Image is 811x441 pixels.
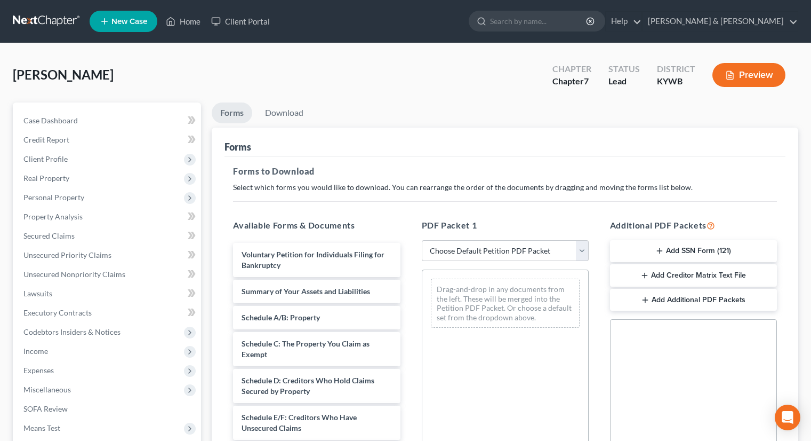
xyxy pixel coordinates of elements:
[23,404,68,413] span: SOFA Review
[552,63,591,75] div: Chapter
[242,376,374,396] span: Schedule D: Creditors Who Hold Claims Secured by Property
[15,246,201,265] a: Unsecured Priority Claims
[23,423,60,432] span: Means Test
[606,12,641,31] a: Help
[552,75,591,88] div: Chapter
[610,264,777,287] button: Add Creditor Matrix Text File
[23,154,68,163] span: Client Profile
[23,308,92,317] span: Executory Contracts
[242,313,320,322] span: Schedule A/B: Property
[23,289,52,298] span: Lawsuits
[233,182,777,193] p: Select which forms you would like to download. You can rearrange the order of the documents by dr...
[224,140,251,153] div: Forms
[111,18,147,26] span: New Case
[206,12,275,31] a: Client Portal
[15,265,201,284] a: Unsecured Nonpriority Claims
[23,231,75,240] span: Secured Claims
[15,207,201,226] a: Property Analysis
[712,63,785,87] button: Preview
[23,116,78,125] span: Case Dashboard
[13,67,114,82] span: [PERSON_NAME]
[23,346,48,356] span: Income
[584,76,589,86] span: 7
[610,289,777,311] button: Add Additional PDF Packets
[233,165,777,178] h5: Forms to Download
[23,174,69,183] span: Real Property
[15,399,201,419] a: SOFA Review
[256,103,312,123] a: Download
[23,366,54,375] span: Expenses
[23,193,84,202] span: Personal Property
[15,226,201,246] a: Secured Claims
[242,413,357,432] span: Schedule E/F: Creditors Who Have Unsecured Claims
[23,212,83,221] span: Property Analysis
[23,270,125,279] span: Unsecured Nonpriority Claims
[212,103,252,123] a: Forms
[608,75,640,88] div: Lead
[23,135,69,144] span: Credit Report
[643,12,798,31] a: [PERSON_NAME] & [PERSON_NAME]
[15,284,201,303] a: Lawsuits
[431,279,580,328] div: Drag-and-drop in any documents from the left. These will be merged into the Petition PDF Packet. ...
[490,11,588,31] input: Search by name...
[23,385,71,394] span: Miscellaneous
[608,63,640,75] div: Status
[233,219,400,232] h5: Available Forms & Documents
[23,250,111,259] span: Unsecured Priority Claims
[242,250,384,270] span: Voluntary Petition for Individuals Filing for Bankruptcy
[242,339,370,359] span: Schedule C: The Property You Claim as Exempt
[657,63,695,75] div: District
[160,12,206,31] a: Home
[422,219,589,232] h5: PDF Packet 1
[15,111,201,130] a: Case Dashboard
[775,405,800,430] div: Open Intercom Messenger
[23,327,121,336] span: Codebtors Insiders & Notices
[610,240,777,263] button: Add SSN Form (121)
[15,130,201,149] a: Credit Report
[657,75,695,88] div: KYWB
[242,287,370,296] span: Summary of Your Assets and Liabilities
[15,303,201,322] a: Executory Contracts
[610,219,777,232] h5: Additional PDF Packets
